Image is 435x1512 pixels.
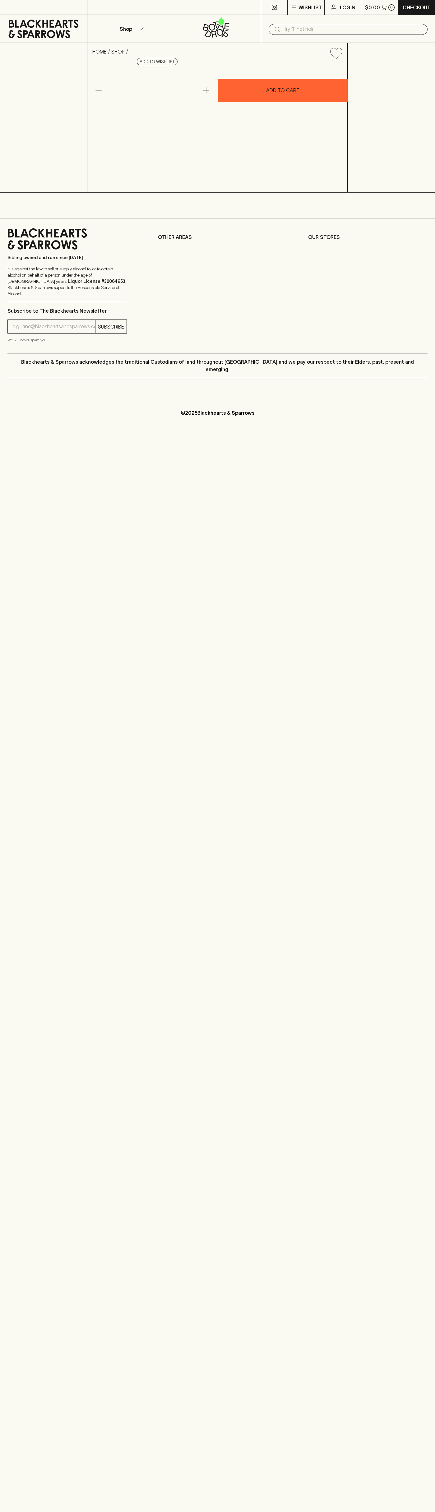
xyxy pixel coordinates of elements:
p: Checkout [403,4,431,11]
p: Shop [120,25,132,33]
p: SUBSCRIBE [98,323,124,330]
p: Login [340,4,355,11]
p: OUR STORES [308,233,428,241]
p: We will never spam you [7,337,127,343]
p: Subscribe to The Blackhearts Newsletter [7,307,127,315]
a: HOME [92,49,107,54]
p: ADD TO CART [266,86,299,94]
img: 33828.png [87,64,347,192]
button: ADD TO CART [218,79,348,102]
p: $0.00 [365,4,380,11]
a: SHOP [111,49,125,54]
p: 0 [390,6,393,9]
button: SUBSCRIBE [95,320,127,333]
p: Sibling owned and run since [DATE] [7,254,127,261]
p: OTHER AREAS [158,233,277,241]
input: Try "Pinot noir" [284,24,423,34]
strong: Liquor License #32064953 [68,279,125,284]
p: Blackhearts & Sparrows acknowledges the traditional Custodians of land throughout [GEOGRAPHIC_DAT... [12,358,423,373]
input: e.g. jane@blackheartsandsparrows.com.au [12,322,95,332]
button: Shop [87,15,174,43]
button: Add to wishlist [328,45,345,61]
button: Add to wishlist [137,58,178,65]
p: It is against the law to sell or supply alcohol to, or to obtain alcohol on behalf of a person un... [7,266,127,297]
p: Wishlist [298,4,322,11]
